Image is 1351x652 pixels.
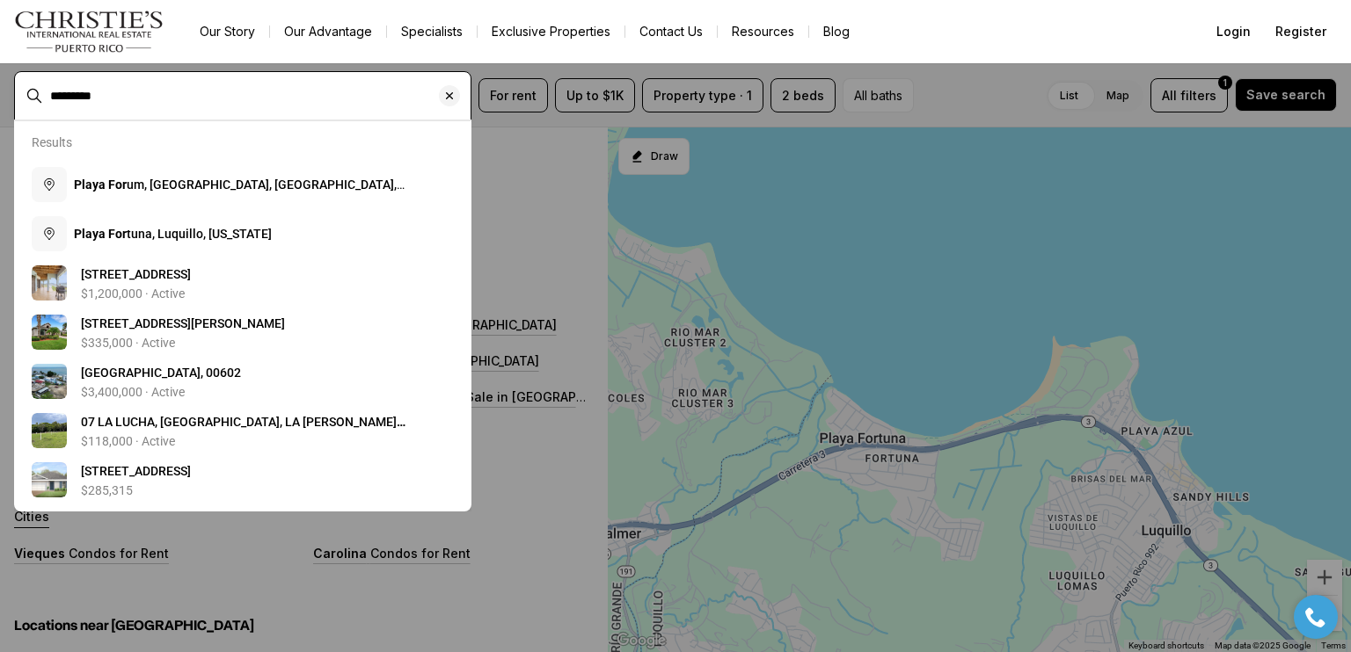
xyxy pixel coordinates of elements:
p: $118,000 · Active [81,434,175,448]
a: View details: 349 LA PLAYA LN [25,455,461,504]
span: [STREET_ADDRESS] [81,464,191,478]
p: $335,000 · Active [81,336,175,350]
p: $1,200,000 · Active [81,286,185,301]
a: Specialists [387,19,477,44]
a: Our Story [186,19,269,44]
p: Results [32,135,72,149]
span: [STREET_ADDRESS][PERSON_NAME] [81,316,285,330]
a: View details: 500 PLAYA DR [25,308,461,357]
p: $3,400,000 · Active [81,385,185,399]
span: Register [1275,25,1326,39]
a: Blog [809,19,864,44]
a: Exclusive Properties [478,19,624,44]
span: [STREET_ADDRESS] [81,267,191,281]
a: View details: Calle 250 PLAYA SARDINERA II [25,258,461,308]
a: View details: 442 SECTOR PLAYA [25,357,461,406]
b: Playa For [74,227,127,241]
button: Clear search input [439,72,471,120]
img: logo [14,11,164,53]
button: Register [1265,14,1337,49]
a: Resources [718,19,808,44]
a: Our Advantage [270,19,386,44]
button: Playa Fortuna, Luquillo, [US_STATE] [25,209,461,258]
span: tuna, Luquillo, [US_STATE] [74,227,272,241]
span: 07 LA LUCHA, [GEOGRAPHIC_DATA], LA [PERSON_NAME] GUANACASTE OC [81,415,405,446]
button: Contact Us [625,19,717,44]
b: Playa For [74,177,127,192]
button: Login [1206,14,1261,49]
span: Login [1216,25,1251,39]
button: Playa Forum, [GEOGRAPHIC_DATA], [GEOGRAPHIC_DATA], [GEOGRAPHIC_DATA], [PERSON_NAME][GEOGRAPHIC_DA... [25,160,461,209]
span: um, [GEOGRAPHIC_DATA], [GEOGRAPHIC_DATA], [GEOGRAPHIC_DATA], [PERSON_NAME][GEOGRAPHIC_DATA], [GEO... [74,177,415,227]
a: View details: 07 LA LUCHA, PLAYA COPAL [25,406,461,455]
p: $285,315 [81,483,133,497]
span: [GEOGRAPHIC_DATA], 00602 [81,366,241,380]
